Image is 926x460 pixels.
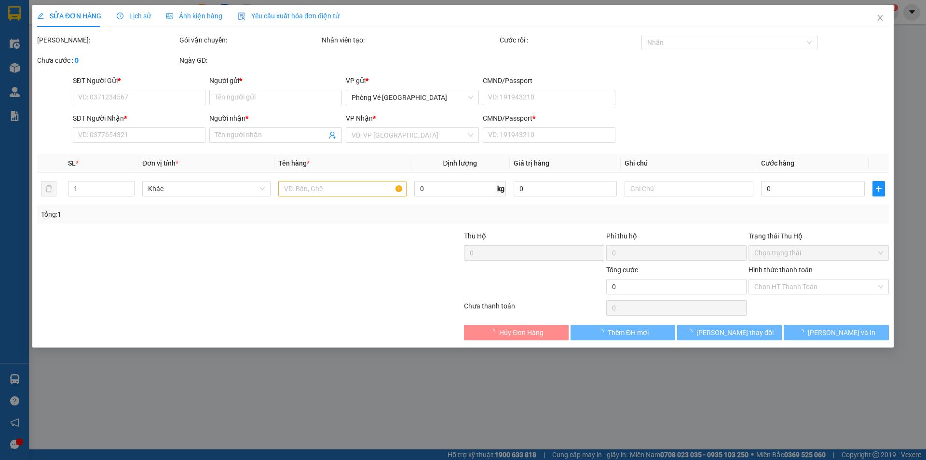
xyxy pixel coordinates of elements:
span: picture [166,13,173,19]
div: Nhân viên tạo: [322,35,498,45]
span: plus [873,185,885,193]
span: Yêu cầu xuất hóa đơn điện tử [238,12,340,20]
input: VD: Bàn, Ghế [278,181,407,196]
span: Chọn trạng thái [754,246,883,260]
span: loading [489,329,500,335]
span: Tên hàng [278,159,310,167]
button: plus [872,181,885,196]
span: Định lượng [443,159,477,167]
span: clock-circle [117,13,123,19]
span: SL [68,159,76,167]
span: Thu Hộ [464,232,486,240]
span: VP Nhận [346,114,373,122]
span: Đơn vị tính [142,159,178,167]
span: Phòng Vé Tuy Hòa [352,90,473,105]
span: loading [597,329,608,335]
div: Chưa cước : [37,55,177,66]
span: Cước hàng [761,159,794,167]
div: Cước rồi : [500,35,640,45]
div: Người gửi [209,75,342,86]
span: Hủy Đơn Hàng [500,327,544,338]
span: Thêm ĐH mới [608,327,649,338]
div: VP gửi [346,75,479,86]
span: Khác [148,181,265,196]
button: Close [867,5,894,32]
div: CMND/Passport [483,113,615,124]
span: loading [797,329,808,335]
span: Tổng cước [606,266,638,274]
div: Phí thu hộ [606,231,747,245]
img: icon [238,13,245,20]
div: Ngày GD: [179,55,320,66]
div: Trạng thái Thu Hộ [749,231,889,241]
div: Người nhận [209,113,342,124]
button: Hủy Đơn Hàng [464,325,569,340]
span: user-add [329,131,337,139]
span: Giá trị hàng [514,159,549,167]
div: [PERSON_NAME]: [37,35,177,45]
button: Thêm ĐH mới [571,325,675,340]
label: Hình thức thanh toán [749,266,813,274]
div: SĐT Người Gửi [73,75,205,86]
span: loading [686,329,696,335]
span: close [876,14,884,22]
span: edit [37,13,44,19]
span: SỬA ĐƠN HÀNG [37,12,101,20]
th: Ghi chú [621,154,757,173]
button: [PERSON_NAME] thay đổi [677,325,782,340]
span: Lịch sử [117,12,151,20]
button: [PERSON_NAME] và In [784,325,889,340]
b: 0 [75,56,79,64]
div: Chưa thanh toán [463,301,605,318]
button: delete [41,181,56,196]
div: Gói vận chuyển: [179,35,320,45]
span: [PERSON_NAME] thay đổi [696,327,774,338]
span: Ảnh kiện hàng [166,12,222,20]
div: CMND/Passport [483,75,615,86]
span: [PERSON_NAME] và In [808,327,875,338]
div: SĐT Người Nhận [73,113,205,124]
input: Ghi Chú [625,181,753,196]
span: kg [496,181,506,196]
div: Tổng: 1 [41,209,357,220]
